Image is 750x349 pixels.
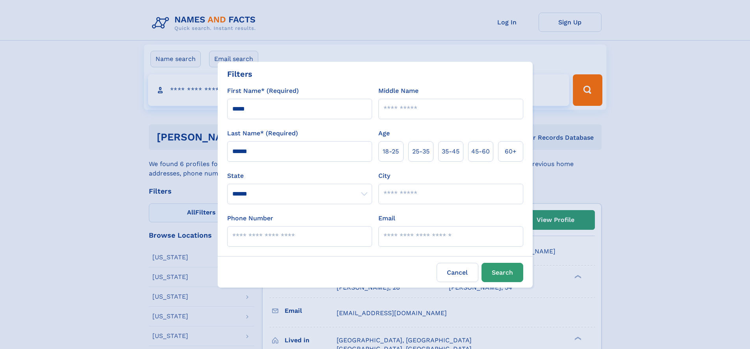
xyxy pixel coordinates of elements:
[442,147,459,156] span: 35‑45
[471,147,490,156] span: 45‑60
[227,129,298,138] label: Last Name* (Required)
[505,147,517,156] span: 60+
[481,263,523,282] button: Search
[378,171,390,181] label: City
[227,86,299,96] label: First Name* (Required)
[227,171,372,181] label: State
[437,263,478,282] label: Cancel
[378,86,419,96] label: Middle Name
[412,147,430,156] span: 25‑35
[383,147,399,156] span: 18‑25
[378,214,395,223] label: Email
[227,68,252,80] div: Filters
[227,214,273,223] label: Phone Number
[378,129,390,138] label: Age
